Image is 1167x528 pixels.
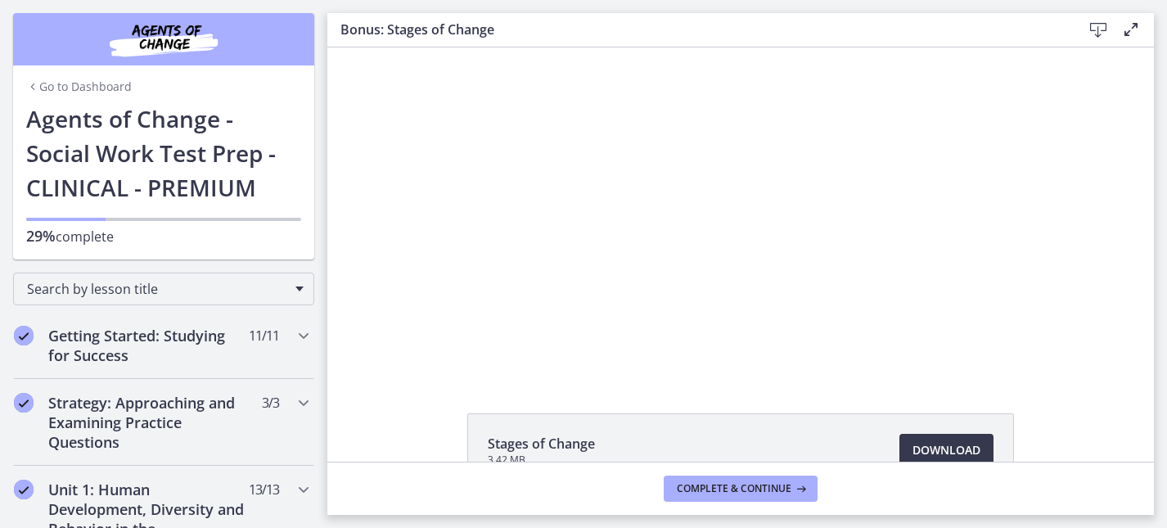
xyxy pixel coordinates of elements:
[65,20,262,59] img: Agents of Change
[677,482,791,495] span: Complete & continue
[327,47,1154,376] iframe: Video Lesson
[27,280,287,298] span: Search by lesson title
[912,440,980,460] span: Download
[48,393,248,452] h2: Strategy: Approaching and Examining Practice Questions
[249,326,279,345] span: 11 / 11
[48,326,248,365] h2: Getting Started: Studying for Success
[14,480,34,499] i: Completed
[249,480,279,499] span: 13 / 13
[26,102,301,205] h1: Agents of Change - Social Work Test Prep - CLINICAL - PREMIUM
[340,20,1056,39] h3: Bonus: Stages of Change
[13,273,314,305] div: Search by lesson title
[664,476,818,502] button: Complete & continue
[14,326,34,345] i: Completed
[14,393,34,413] i: Completed
[26,226,56,246] span: 29%
[26,79,132,95] a: Go to Dashboard
[899,434,994,467] a: Download
[488,454,595,467] span: 3.42 MB
[26,226,301,246] p: complete
[262,393,279,413] span: 3 / 3
[488,434,595,454] span: Stages of Change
